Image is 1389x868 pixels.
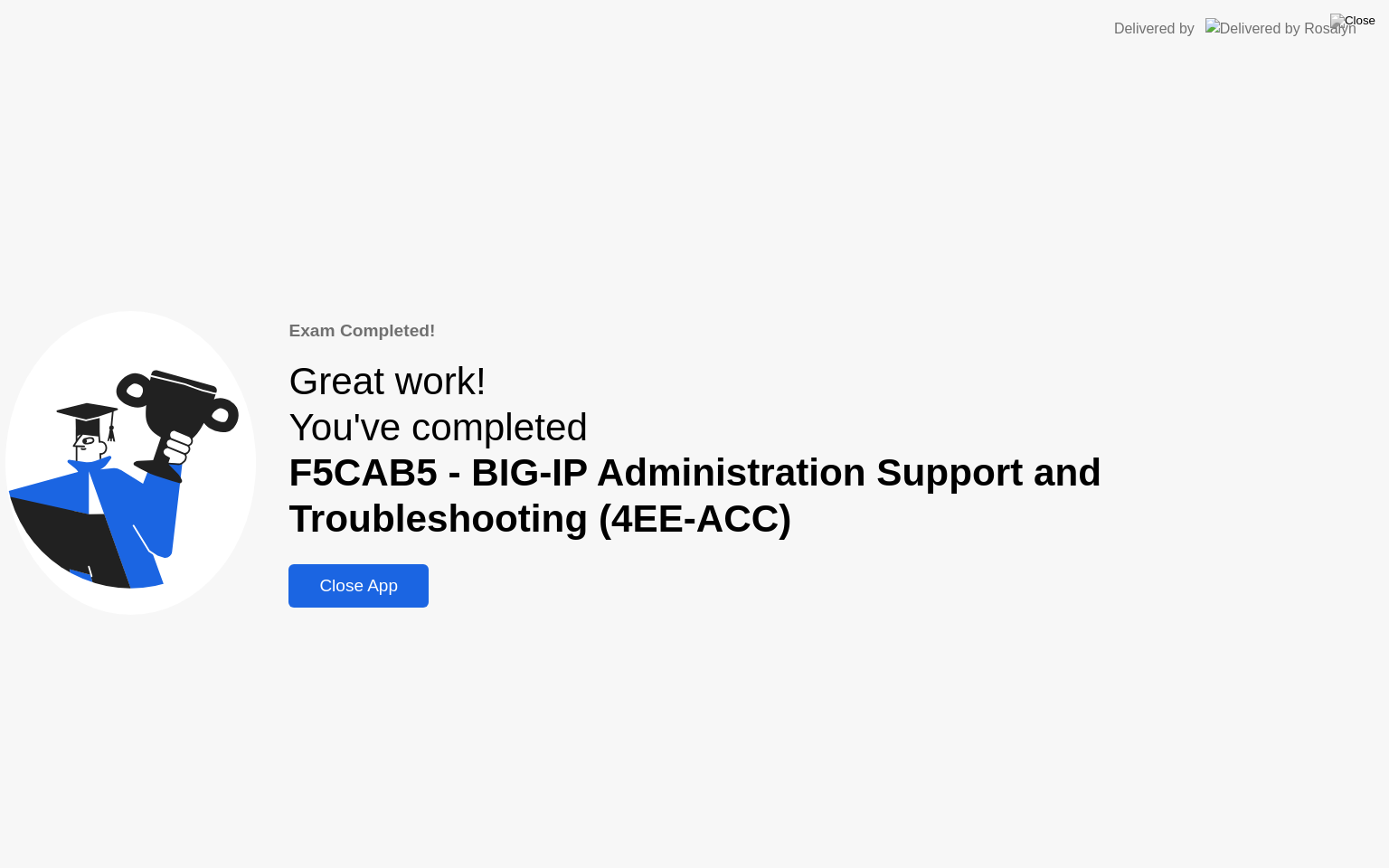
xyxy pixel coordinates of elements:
[288,359,1384,542] div: Great work! You've completed
[288,451,1101,540] b: F5CAB5 - BIG-IP Administration Support and Troubleshooting (4EE-ACC)
[1114,18,1195,40] div: Delivered by
[288,318,1384,344] div: Exam Completed!
[294,576,423,596] div: Close App
[1205,18,1356,39] img: Delivered by Rosalyn
[288,564,429,608] button: Close App
[1330,14,1375,28] img: Close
